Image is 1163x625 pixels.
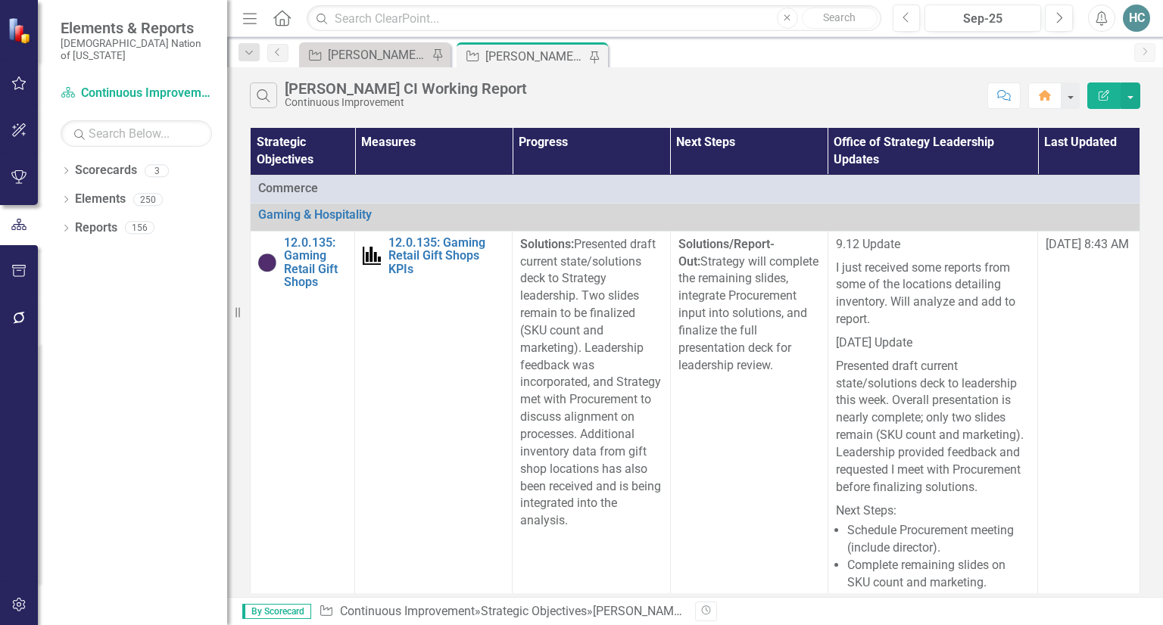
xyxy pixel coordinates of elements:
[319,603,684,620] div: » »
[251,175,1140,203] td: Double-Click to Edit
[930,10,1036,28] div: Sep-25
[61,19,212,37] span: Elements & Reports
[485,47,585,66] div: [PERSON_NAME] CI Working Report
[242,604,311,619] span: By Scorecard
[836,355,1030,499] p: Presented draft current state/solutions deck to leadership this week. Overall presentation is nea...
[307,5,881,32] input: Search ClearPoint...
[520,236,662,530] p: Presented draft current state/solutions deck to Strategy leadership. Two slides remain to be fina...
[388,236,504,276] a: 12.0.135: Gaming Retail Gift Shops KPIs
[251,203,1140,231] td: Double-Click to Edit Right Click for Context Menu
[258,253,276,272] img: CI In Progress
[258,208,1132,222] a: Gaming & Hospitality
[1046,236,1132,253] div: [DATE] 8:43 AM
[847,522,1030,557] p: Schedule Procurement meeting (include director).
[75,219,117,237] a: Reports
[303,45,428,64] a: [PERSON_NAME] CI Action Plans
[924,5,1041,32] button: Sep-25
[847,557,1030,592] p: Complete remaining slides on SKU count and marketing.
[363,247,381,265] img: Performance Management
[284,236,347,289] a: 12.0.135: Gaming Retail Gift Shops
[328,45,428,64] div: [PERSON_NAME] CI Action Plans
[593,604,782,618] div: [PERSON_NAME] CI Working Report
[145,164,169,177] div: 3
[75,162,137,179] a: Scorecards
[61,120,212,147] input: Search Below...
[520,237,574,251] strong: Solutions:
[481,604,587,618] a: Strategic Objectives
[678,236,820,375] p: Strategy will complete the remaining slides, integrate Procurement input into solutions, and fina...
[823,11,856,23] span: Search
[836,331,1030,355] p: [DATE] Update
[61,37,212,62] small: [DEMOGRAPHIC_DATA] Nation of [US_STATE]
[75,191,126,208] a: Elements
[1123,5,1150,32] button: HC
[678,237,775,269] strong: Solutions/Report-Out:
[836,499,1030,520] p: Next Steps:
[340,604,475,618] a: Continuous Improvement
[836,236,1030,257] p: 9.12 Update
[836,257,1030,331] p: I just received some reports from some of the locations detailing inventory. Will analyze and add...
[258,180,1132,197] span: Commerce
[133,193,163,206] div: 250
[61,85,212,102] a: Continuous Improvement
[285,97,527,108] div: Continuous Improvement
[802,8,878,29] button: Search
[285,80,527,97] div: [PERSON_NAME] CI Working Report
[125,222,154,235] div: 156
[8,17,34,44] img: ClearPoint Strategy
